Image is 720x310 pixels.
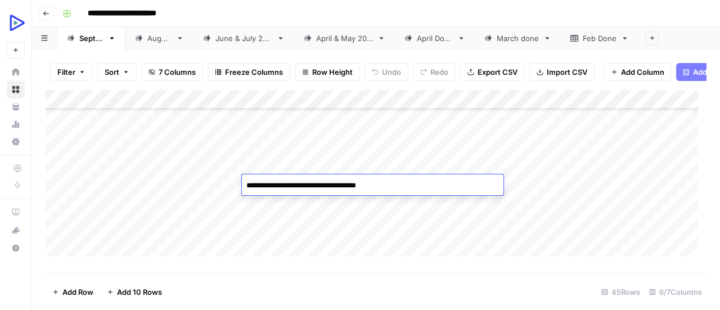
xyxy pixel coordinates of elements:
a: April Done [395,27,475,50]
a: Settings [7,133,25,151]
button: 7 Columns [141,63,203,81]
span: Add Row [62,286,93,298]
span: Add 10 Rows [117,286,162,298]
button: Add Column [604,63,672,81]
span: Row Height [312,66,353,78]
a: [DATE] [57,27,125,50]
div: Feb Done [583,33,616,44]
button: Import CSV [529,63,595,81]
div: 6/7 Columns [645,283,706,301]
span: Freeze Columns [225,66,283,78]
button: Freeze Columns [208,63,290,81]
button: Redo [413,63,456,81]
span: Sort [105,66,119,78]
button: Sort [97,63,137,81]
span: 7 Columns [159,66,196,78]
img: OpenReplay Logo [7,13,27,33]
div: [DATE] & [DATE] [215,33,272,44]
span: Filter [57,66,75,78]
a: March done [475,27,561,50]
button: Undo [364,63,408,81]
div: March done [497,33,539,44]
a: [DATE] & [DATE] [294,27,395,50]
a: Your Data [7,98,25,116]
span: Undo [382,66,401,78]
span: Redo [430,66,448,78]
button: What's new? [7,221,25,239]
div: What's new? [7,222,24,239]
div: [DATE] [147,33,172,44]
button: Workspace: OpenReplay [7,9,25,37]
button: Add 10 Rows [100,283,169,301]
div: [DATE] [79,33,103,44]
button: Filter [50,63,93,81]
button: Add Row [46,283,100,301]
a: Home [7,63,25,81]
button: Row Height [295,63,360,81]
a: Browse [7,80,25,98]
span: Export CSV [478,66,517,78]
button: Export CSV [460,63,525,81]
a: [DATE] & [DATE] [193,27,294,50]
div: April Done [417,33,453,44]
a: Usage [7,115,25,133]
a: [DATE] [125,27,193,50]
span: Add Column [621,66,664,78]
div: [DATE] & [DATE] [316,33,373,44]
a: Feb Done [561,27,638,50]
span: Import CSV [547,66,587,78]
div: 45 Rows [597,283,645,301]
a: AirOps Academy [7,203,25,221]
button: Help + Support [7,239,25,257]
